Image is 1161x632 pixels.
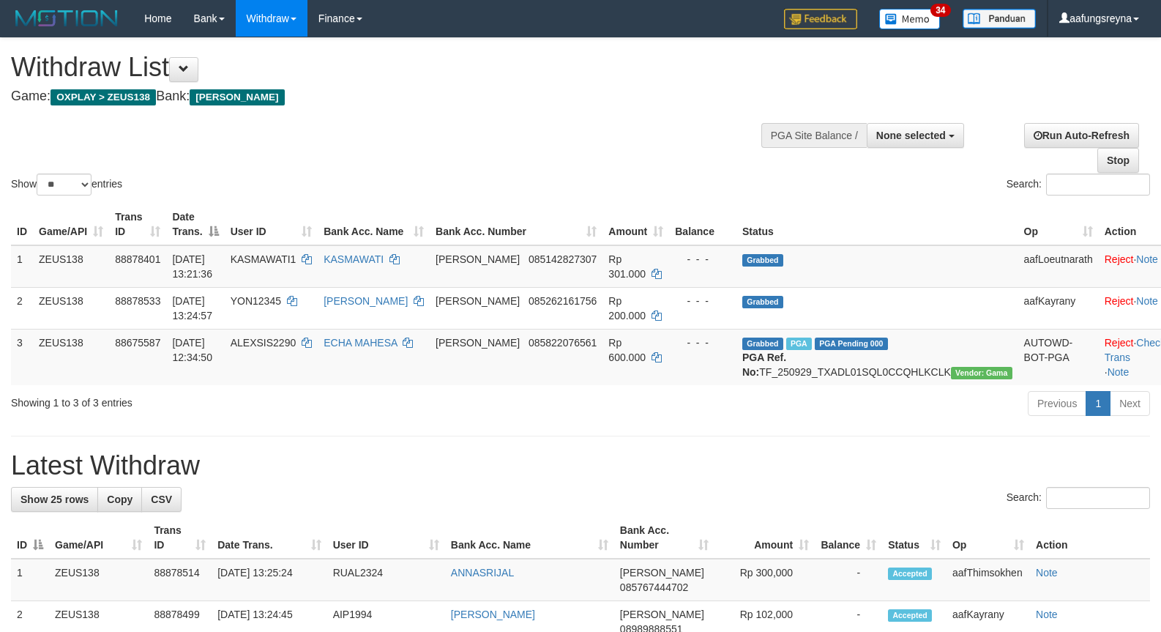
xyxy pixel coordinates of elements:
span: [PERSON_NAME] [436,253,520,265]
th: Bank Acc. Number: activate to sort column ascending [430,204,602,245]
th: Date Trans.: activate to sort column descending [166,204,224,245]
a: Run Auto-Refresh [1024,123,1139,148]
th: Status: activate to sort column ascending [882,517,947,559]
span: CSV [151,494,172,505]
img: panduan.png [963,9,1036,29]
div: - - - [675,294,731,308]
span: [DATE] 13:24:57 [172,295,212,321]
img: Button%20Memo.svg [879,9,941,29]
span: ALEXSIS2290 [231,337,296,349]
span: Copy 085262161756 to clipboard [529,295,597,307]
td: ZEUS138 [49,559,148,601]
label: Search: [1007,174,1150,196]
div: PGA Site Balance / [761,123,867,148]
th: Trans ID: activate to sort column ascending [148,517,212,559]
td: TF_250929_TXADL01SQL0CCQHLKCLK [736,329,1018,385]
span: Accepted [888,609,932,622]
h4: Game: Bank: [11,89,759,104]
button: None selected [867,123,964,148]
th: ID [11,204,33,245]
span: Copy 085767444702 to clipboard [620,581,688,593]
th: Balance: activate to sort column ascending [815,517,882,559]
td: Rp 300,000 [714,559,815,601]
span: Rp 600.000 [608,337,646,363]
a: Show 25 rows [11,487,98,512]
span: Rp 200.000 [608,295,646,321]
a: [PERSON_NAME] [451,609,535,620]
a: ANNASRIJAL [451,567,514,579]
td: 1 [11,245,33,288]
span: [DATE] 13:21:36 [172,253,212,280]
th: Bank Acc. Number: activate to sort column ascending [614,517,714,559]
span: [PERSON_NAME] [436,337,520,349]
td: aafKayrany [1018,287,1099,329]
td: [DATE] 13:25:24 [212,559,326,601]
td: aafLoeutnarath [1018,245,1099,288]
td: ZEUS138 [33,287,109,329]
th: Date Trans.: activate to sort column ascending [212,517,326,559]
span: Copy 085142827307 to clipboard [529,253,597,265]
span: Rp 301.000 [608,253,646,280]
div: - - - [675,252,731,267]
td: 2 [11,287,33,329]
span: Grabbed [742,296,783,308]
td: ZEUS138 [33,329,109,385]
img: Feedback.jpg [784,9,857,29]
div: Showing 1 to 3 of 3 entries [11,390,473,410]
th: Balance [669,204,736,245]
label: Search: [1007,487,1150,509]
a: Note [1136,253,1158,265]
a: CSV [141,487,182,512]
a: [PERSON_NAME] [324,295,408,307]
span: None selected [876,130,946,141]
div: - - - [675,335,731,350]
th: Bank Acc. Name: activate to sort column ascending [445,517,614,559]
td: AUTOWD-BOT-PGA [1018,329,1099,385]
span: Grabbed [742,254,783,267]
td: ZEUS138 [33,245,109,288]
a: Stop [1097,148,1139,173]
span: 88878533 [115,295,160,307]
span: [PERSON_NAME] [620,567,704,579]
td: - [815,559,882,601]
td: 1 [11,559,49,601]
select: Showentries [37,174,92,196]
span: KASMAWATI1 [231,253,296,265]
th: Amount: activate to sort column ascending [714,517,815,559]
a: Reject [1105,295,1134,307]
a: 1 [1086,391,1110,416]
th: Op: activate to sort column ascending [1018,204,1099,245]
th: User ID: activate to sort column ascending [225,204,318,245]
a: Note [1036,567,1058,579]
span: Grabbed [742,338,783,350]
a: Note [1108,366,1130,378]
span: Copy [107,494,132,505]
th: Trans ID: activate to sort column ascending [109,204,166,245]
input: Search: [1046,174,1150,196]
th: Action [1030,517,1150,559]
span: [PERSON_NAME] [436,295,520,307]
a: Note [1136,295,1158,307]
span: [DATE] 12:34:50 [172,337,212,363]
a: KASMAWATI [324,253,384,265]
span: 88675587 [115,337,160,349]
th: Game/API: activate to sort column ascending [33,204,109,245]
th: Game/API: activate to sort column ascending [49,517,148,559]
span: [PERSON_NAME] [620,609,704,620]
th: Op: activate to sort column ascending [947,517,1030,559]
span: Marked by aafpengsreynich [786,338,812,350]
a: Previous [1028,391,1086,416]
td: 88878514 [148,559,212,601]
a: Reject [1105,253,1134,265]
th: Amount: activate to sort column ascending [602,204,669,245]
a: Reject [1105,337,1134,349]
th: User ID: activate to sort column ascending [327,517,445,559]
span: 88878401 [115,253,160,265]
span: Show 25 rows [20,494,89,505]
a: Copy [97,487,142,512]
span: Vendor URL: https://trx31.1velocity.biz [951,367,1012,379]
a: ECHA MAHESA [324,337,397,349]
a: Note [1036,609,1058,620]
span: Accepted [888,568,932,580]
th: Bank Acc. Name: activate to sort column ascending [318,204,430,245]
